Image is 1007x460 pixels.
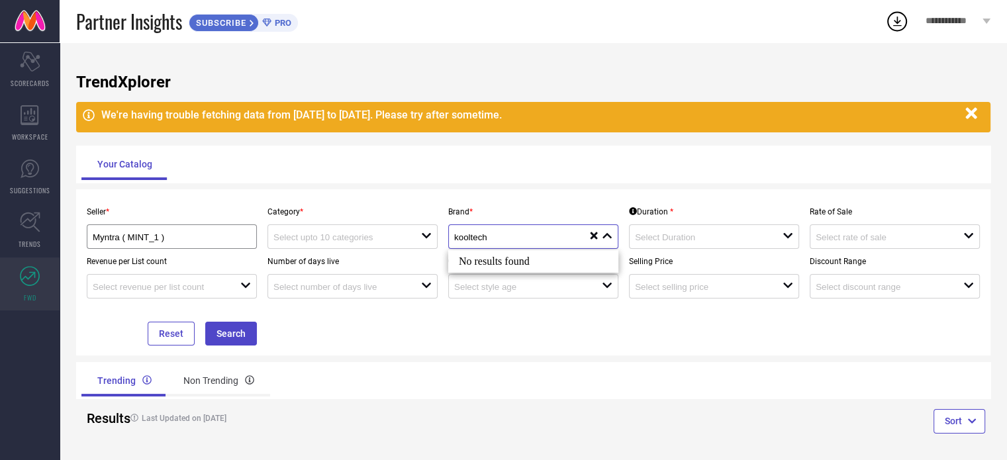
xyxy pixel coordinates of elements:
[816,232,949,242] input: Select rate of sale
[271,18,291,28] span: PRO
[93,232,235,242] input: Select seller
[448,207,618,216] p: Brand
[124,414,485,423] h4: Last Updated on [DATE]
[81,365,168,396] div: Trending
[93,282,226,292] input: Select revenue per list count
[87,410,113,426] h2: Results
[810,257,980,266] p: Discount Range
[267,207,438,216] p: Category
[635,282,768,292] input: Select selling price
[816,282,949,292] input: Select discount range
[168,365,270,396] div: Non Trending
[629,257,799,266] p: Selling Price
[12,132,48,142] span: WORKSPACE
[24,293,36,302] span: FWD
[189,18,250,28] span: SUBSCRIBE
[76,8,182,35] span: Partner Insights
[19,239,41,249] span: TRENDS
[448,250,618,273] div: No results found
[81,148,168,180] div: Your Catalog
[93,230,251,243] div: Myntra ( MINT_1 )
[10,185,50,195] span: SUGGESTIONS
[148,322,195,345] button: Reset
[76,73,990,91] h1: TrendXplorer
[810,207,980,216] p: Rate of Sale
[267,257,438,266] p: Number of days live
[934,409,985,433] button: Sort
[629,207,673,216] div: Duration
[87,207,257,216] p: Seller
[454,282,587,292] input: Select style age
[635,232,768,242] input: Select Duration
[273,282,407,292] input: Select number of days live
[87,257,257,266] p: Revenue per List count
[101,109,959,121] div: We're having trouble fetching data from [DATE] to [DATE]. Please try after sometime.
[205,322,257,345] button: Search
[189,11,298,32] a: SUBSCRIBEPRO
[885,9,909,33] div: Open download list
[273,232,407,242] input: Select upto 10 categories
[11,78,50,88] span: SCORECARDS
